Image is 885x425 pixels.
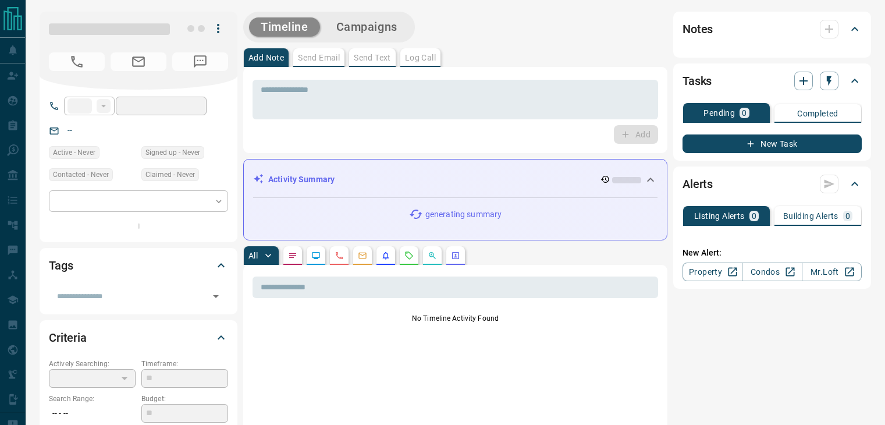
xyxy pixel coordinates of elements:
svg: Lead Browsing Activity [311,251,321,260]
p: Pending [703,109,735,117]
div: Activity Summary [253,169,657,190]
p: Actively Searching: [49,359,136,369]
p: -- - -- [49,404,136,423]
a: -- [67,126,72,135]
button: New Task [683,134,862,153]
button: Timeline [249,17,320,37]
h2: Criteria [49,328,87,347]
p: All [248,252,258,260]
svg: Listing Alerts [381,251,390,260]
p: generating summary [425,208,502,221]
p: Building Alerts [783,212,838,220]
p: Listing Alerts [694,212,745,220]
p: Timeframe: [141,359,228,369]
p: No Timeline Activity Found [253,313,658,324]
svg: Emails [358,251,367,260]
span: No Email [111,52,166,71]
p: Budget: [141,394,228,404]
a: Property [683,263,742,281]
p: 0 [742,109,747,117]
div: Criteria [49,324,228,352]
span: Claimed - Never [145,169,195,180]
div: Tags [49,252,228,279]
span: No Number [172,52,228,71]
a: Condos [742,263,802,281]
a: Mr.Loft [802,263,862,281]
div: Notes [683,15,862,43]
span: No Number [49,52,105,71]
svg: Opportunities [428,251,437,260]
span: Contacted - Never [53,169,109,180]
p: New Alert: [683,247,862,259]
div: Alerts [683,170,862,198]
button: Open [208,288,224,304]
p: Search Range: [49,394,136,404]
p: 0 [845,212,850,220]
p: 0 [752,212,756,220]
svg: Notes [288,251,297,260]
svg: Requests [404,251,414,260]
svg: Calls [335,251,344,260]
button: Campaigns [325,17,409,37]
h2: Tags [49,256,73,275]
p: Add Note [248,54,284,62]
h2: Tasks [683,72,712,90]
span: Active - Never [53,147,95,158]
svg: Agent Actions [451,251,460,260]
p: Completed [797,109,838,118]
p: Activity Summary [268,173,335,186]
div: Tasks [683,67,862,95]
h2: Alerts [683,175,713,193]
h2: Notes [683,20,713,38]
span: Signed up - Never [145,147,200,158]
